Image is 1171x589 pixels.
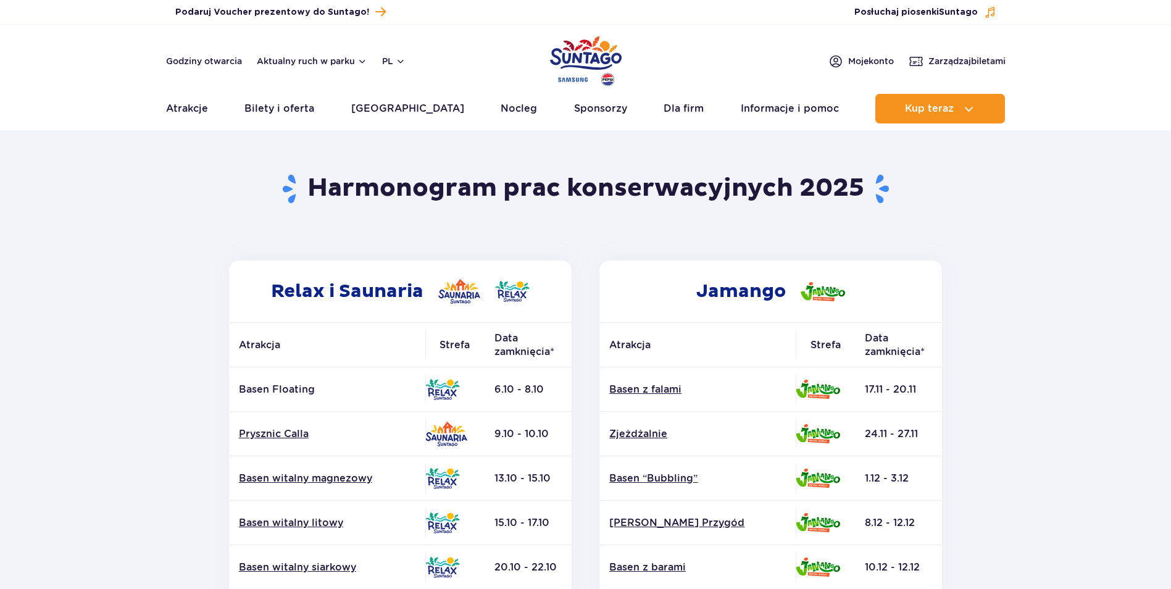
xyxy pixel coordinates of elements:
[855,456,942,501] td: 1.12 - 3.12
[928,55,1006,67] span: Zarządzaj biletami
[664,94,704,123] a: Dla firm
[166,94,208,123] a: Atrakcje
[175,4,386,20] a: Podaruj Voucher prezentowy do Suntago!
[550,31,622,88] a: Park of Poland
[425,512,460,533] img: Relax
[796,424,840,443] img: Jamango
[854,6,978,19] span: Posłuchaj piosenki
[855,412,942,456] td: 24.11 - 27.11
[796,323,855,367] th: Strefa
[229,261,572,322] h2: Relax i Saunaria
[609,561,786,574] a: Basen z barami
[485,412,572,456] td: 9.10 - 10.10
[905,103,954,114] span: Kup teraz
[939,8,978,17] span: Suntago
[224,173,947,205] h1: Harmonogram prac konserwacyjnych 2025
[609,427,786,441] a: Zjeżdżalnie
[485,456,572,501] td: 13.10 - 15.10
[244,94,314,123] a: Bilety i oferta
[239,472,415,485] a: Basen witalny magnezowy
[425,323,485,367] th: Strefa
[796,380,840,399] img: Jamango
[855,367,942,412] td: 17.11 - 20.11
[855,323,942,367] th: Data zamknięcia*
[175,6,369,19] span: Podaruj Voucher prezentowy do Suntago!
[801,282,845,301] img: Jamango
[239,427,415,441] a: Prysznic Calla
[501,94,537,123] a: Nocleg
[848,55,894,67] span: Moje konto
[485,323,572,367] th: Data zamknięcia*
[574,94,627,123] a: Sponsorzy
[229,323,425,367] th: Atrakcja
[796,558,840,577] img: Jamango
[875,94,1005,123] button: Kup teraz
[425,422,467,446] img: Saunaria
[796,513,840,532] img: Jamango
[485,501,572,545] td: 15.10 - 17.10
[485,367,572,412] td: 6.10 - 8.10
[828,54,894,69] a: Mojekonto
[166,55,242,67] a: Godziny otwarcia
[425,468,460,489] img: Relax
[741,94,839,123] a: Informacje i pomoc
[609,516,786,530] a: [PERSON_NAME] Przygód
[239,561,415,574] a: Basen witalny siarkowy
[495,281,530,302] img: Relax
[239,383,415,396] p: Basen Floating
[909,54,1006,69] a: Zarządzajbiletami
[599,261,942,322] h2: Jamango
[438,279,480,304] img: Saunaria
[796,469,840,488] img: Jamango
[382,55,406,67] button: pl
[855,501,942,545] td: 8.12 - 12.12
[609,472,786,485] a: Basen “Bubbling”
[351,94,464,123] a: [GEOGRAPHIC_DATA]
[425,557,460,578] img: Relax
[854,6,996,19] button: Posłuchaj piosenkiSuntago
[425,379,460,400] img: Relax
[257,56,367,66] button: Aktualny ruch w parku
[609,383,786,396] a: Basen z falami
[599,323,796,367] th: Atrakcja
[239,516,415,530] a: Basen witalny litowy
